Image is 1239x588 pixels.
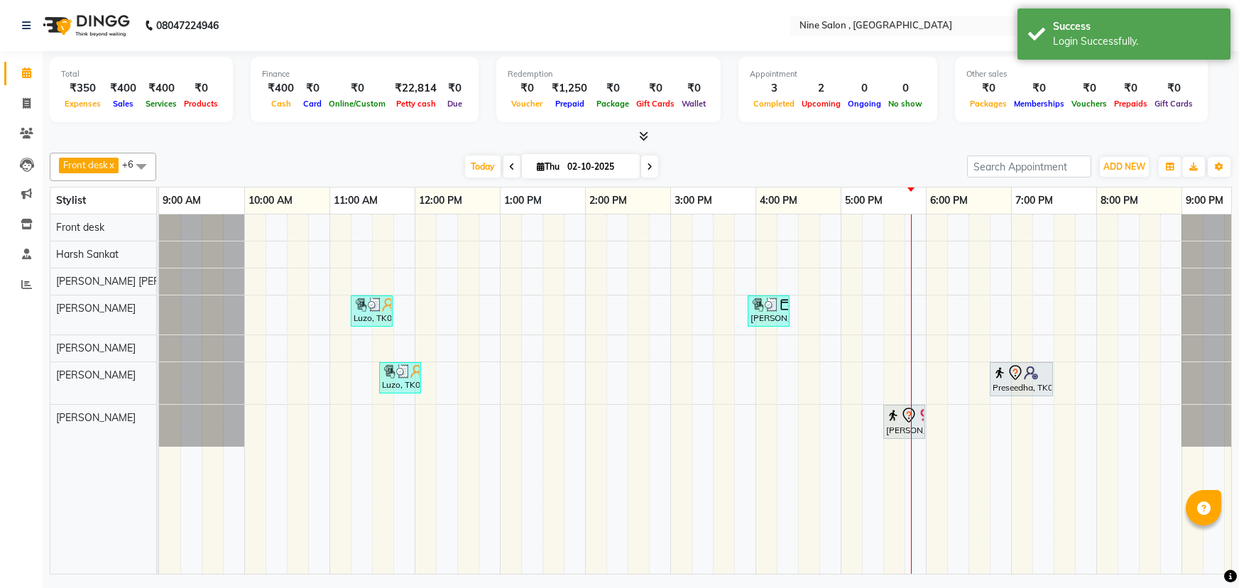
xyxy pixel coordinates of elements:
[1110,99,1151,109] span: Prepaids
[245,190,296,211] a: 10:00 AM
[63,159,108,170] span: Front desk
[415,190,466,211] a: 12:00 PM
[108,159,114,170] a: x
[756,190,801,211] a: 4:00 PM
[1182,190,1227,211] a: 9:00 PM
[325,99,389,109] span: Online/Custom
[444,99,466,109] span: Due
[586,190,631,211] a: 2:00 PM
[501,190,545,211] a: 1:00 PM
[966,68,1196,80] div: Other sales
[533,161,563,172] span: Thu
[1151,99,1196,109] span: Gift Cards
[678,99,709,109] span: Wallet
[262,68,467,80] div: Finance
[546,80,593,97] div: ₹1,250
[1068,80,1110,97] div: ₹0
[381,364,420,391] div: Luzo, TK02, 11:35 AM-12:05 PM, Hair Essentials - Hair Wash & Blast Dry (₹550)
[61,99,104,109] span: Expenses
[1100,157,1149,177] button: ADD NEW
[841,190,886,211] a: 5:00 PM
[750,68,926,80] div: Appointment
[352,298,391,325] div: Luzo, TK01, 11:15 AM-11:45 AM, Haircuts Senior Stylist - [DEMOGRAPHIC_DATA] (₹500)
[389,80,442,97] div: ₹22,814
[508,99,546,109] span: Voucher
[330,190,381,211] a: 11:00 AM
[300,99,325,109] span: Card
[508,68,709,80] div: Redemption
[1110,80,1151,97] div: ₹0
[927,190,971,211] a: 6:00 PM
[552,99,588,109] span: Prepaid
[671,190,716,211] a: 3:00 PM
[109,99,137,109] span: Sales
[156,6,219,45] b: 08047224946
[1151,80,1196,97] div: ₹0
[885,407,924,437] div: [PERSON_NAME], TK04, 05:30 PM-06:00 PM, Haircuts Senior Stylist - [DEMOGRAPHIC_DATA]
[1010,99,1068,109] span: Memberships
[966,80,1010,97] div: ₹0
[967,156,1091,178] input: Search Appointment
[633,99,678,109] span: Gift Cards
[1053,19,1220,34] div: Success
[325,80,389,97] div: ₹0
[142,80,180,97] div: ₹400
[1010,80,1068,97] div: ₹0
[1053,34,1220,49] div: Login Successfully.
[159,190,204,211] a: 9:00 AM
[56,275,218,288] span: [PERSON_NAME] [PERSON_NAME]
[56,302,136,315] span: [PERSON_NAME]
[991,364,1052,394] div: Preseedha, TK05, 06:45 PM-07:30 PM, Haircuts (Includes Hair Wash + Blast Dry) - Senior Stylist - ...
[268,99,295,109] span: Cash
[1097,190,1142,211] a: 8:00 PM
[1068,99,1110,109] span: Vouchers
[593,99,633,109] span: Package
[593,80,633,97] div: ₹0
[61,68,222,80] div: Total
[508,80,546,97] div: ₹0
[633,80,678,97] div: ₹0
[56,369,136,381] span: [PERSON_NAME]
[56,221,104,234] span: Front desk
[393,99,440,109] span: Petty cash
[180,80,222,97] div: ₹0
[844,80,885,97] div: 0
[885,80,926,97] div: 0
[798,99,844,109] span: Upcoming
[56,411,136,424] span: [PERSON_NAME]
[678,80,709,97] div: ₹0
[180,99,222,109] span: Products
[563,156,634,178] input: 2025-10-02
[1103,161,1145,172] span: ADD NEW
[262,80,300,97] div: ₹400
[885,99,926,109] span: No show
[844,99,885,109] span: Ongoing
[142,99,180,109] span: Services
[798,80,844,97] div: 2
[966,99,1010,109] span: Packages
[300,80,325,97] div: ₹0
[1012,190,1057,211] a: 7:00 PM
[104,80,142,97] div: ₹400
[442,80,467,97] div: ₹0
[1179,531,1225,574] iframe: chat widget
[61,80,104,97] div: ₹350
[750,80,798,97] div: 3
[750,99,798,109] span: Completed
[36,6,133,45] img: logo
[56,248,119,261] span: Harsh Sankat
[122,158,144,170] span: +6
[465,156,501,178] span: Today
[56,194,86,207] span: Stylist
[749,298,788,325] div: [PERSON_NAME], TK03, 03:55 PM-04:25 PM, Haircuts Senior Stylist - [DEMOGRAPHIC_DATA] (₹500)
[56,342,136,354] span: [PERSON_NAME]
